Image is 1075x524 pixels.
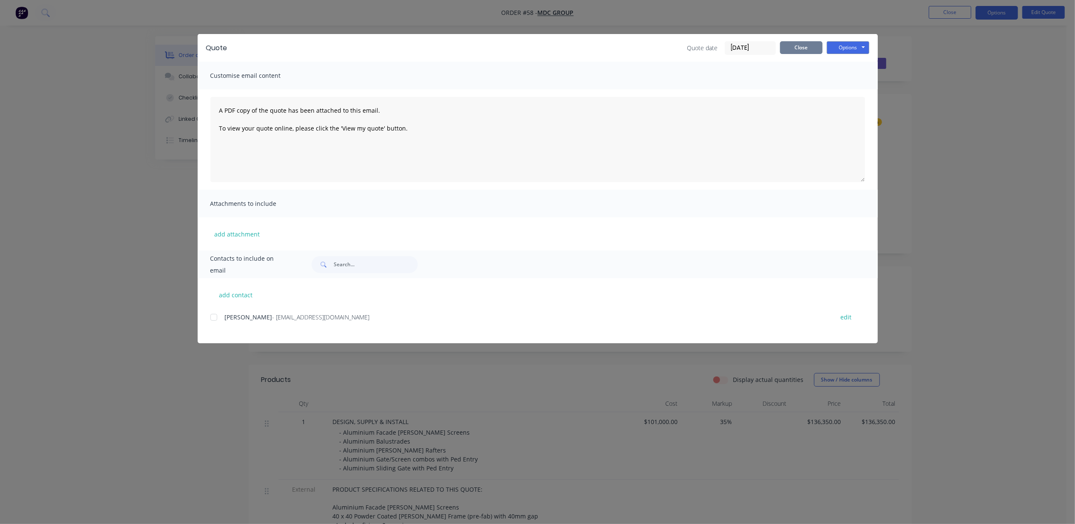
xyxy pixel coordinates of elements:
[210,70,304,82] span: Customise email content
[836,311,857,323] button: edit
[210,97,865,182] textarea: A PDF copy of the quote has been attached to this email. To view your quote online, please click ...
[206,43,227,53] div: Quote
[210,228,264,240] button: add attachment
[780,41,823,54] button: Close
[334,256,418,273] input: Search...
[210,253,291,276] span: Contacts to include on email
[272,313,370,321] span: - [EMAIL_ADDRESS][DOMAIN_NAME]
[210,288,261,301] button: add contact
[225,313,272,321] span: [PERSON_NAME]
[827,41,869,54] button: Options
[210,198,304,210] span: Attachments to include
[687,43,718,52] span: Quote date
